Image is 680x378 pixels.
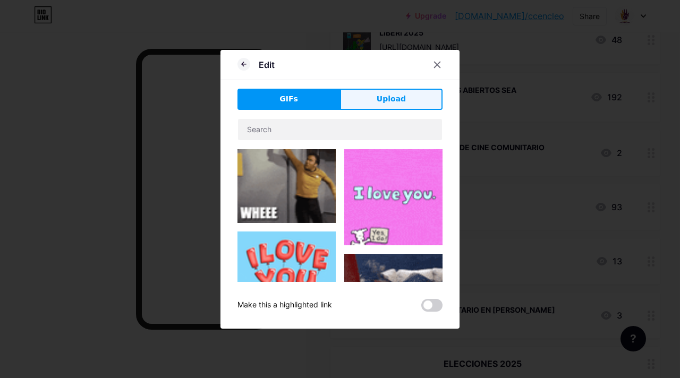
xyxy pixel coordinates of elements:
img: Gihpy [344,254,443,329]
img: Gihpy [237,149,336,223]
div: Make this a highlighted link [237,299,332,312]
img: Gihpy [344,149,443,245]
button: Upload [340,89,443,110]
span: Upload [377,93,406,105]
img: Gihpy [237,231,336,330]
input: Search [238,119,442,140]
div: Edit [259,58,275,71]
button: GIFs [237,89,340,110]
span: GIFs [279,93,298,105]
